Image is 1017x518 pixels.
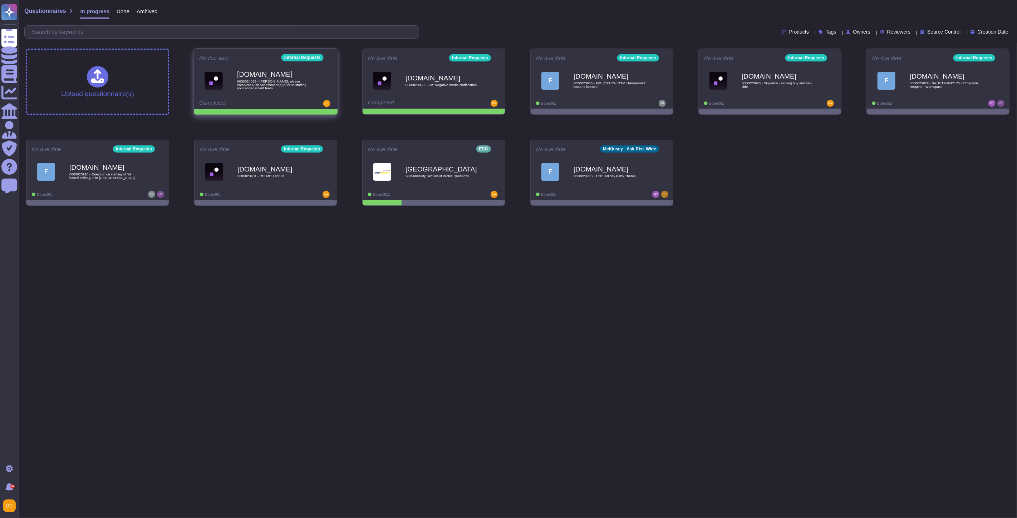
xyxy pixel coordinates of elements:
span: 0000023773 - TOR Holiday Party Theme [574,174,645,178]
div: Internal Requests [281,54,324,61]
div: Completed [368,100,456,107]
b: [DOMAIN_NAME] [742,73,813,80]
span: No due date [368,146,397,152]
span: Done: 0/1 [541,193,556,196]
b: [DOMAIN_NAME] [574,73,645,80]
img: user [491,100,498,107]
img: user [323,100,330,107]
div: McKinsey - Ask Risk Wide [600,145,659,153]
div: Internal Requests [785,54,827,61]
div: Internal Requests [449,54,491,61]
img: Logo [205,71,223,90]
b: [DOMAIN_NAME] [910,73,981,80]
b: [GEOGRAPHIC_DATA] [406,166,477,173]
img: Logo [205,163,223,181]
img: user [323,191,330,198]
b: [DOMAIN_NAME] [574,166,645,173]
span: Creation Date [978,29,1008,34]
img: Logo [373,72,391,90]
span: No due date [872,55,901,61]
span: Owners [853,29,870,34]
span: No due date [199,55,229,60]
span: Done: 0/1 [37,193,52,196]
div: F [541,72,559,90]
div: F [37,163,55,181]
span: Done: 0/1 [877,101,892,105]
span: 0000023918 - Question on staffing of NA based colleague in [GEOGRAPHIC_DATA] [69,173,141,179]
div: 9+ [10,484,15,489]
span: Tags [826,29,836,34]
div: Internal Requests [953,54,995,61]
div: ESG [476,145,491,153]
span: 0000023965 - FW: [EXT]Re: GTM / turnaround lessons learned [574,81,645,88]
img: user [661,191,668,198]
span: Sustainability Section of Profile Questions [406,174,477,178]
span: No due date [200,146,229,152]
span: Source Control [927,29,960,34]
img: user [157,191,164,198]
b: [DOMAIN_NAME] [69,164,141,171]
div: Internal Requests [113,145,155,153]
span: Questionnaires [24,8,66,14]
span: Archived [137,9,157,14]
span: No due date [536,55,565,61]
b: [DOMAIN_NAME] [237,71,309,78]
img: Logo [373,163,391,181]
span: Done: 3/11 [373,193,390,196]
div: F [541,163,559,181]
b: [DOMAIN_NAME] [237,166,309,173]
input: Search by keywords [28,26,419,38]
span: 0000024039 - [PERSON_NAME], please complete Risk Assessment(s) prior to staffing your engagement ... [237,80,309,90]
div: Completed [199,100,288,107]
img: user [827,100,834,107]
span: Reviewers [887,29,910,34]
img: user [491,191,498,198]
span: No due date [704,55,733,61]
img: user [988,100,996,107]
div: Upload questionnaire(s) [61,66,134,97]
img: user [652,191,659,198]
span: 0000023929 - Re: RITM9842178 - Exception Request - Workspace [910,81,981,88]
span: In progress [80,9,109,14]
div: F [878,72,895,90]
span: 0000023883 - FW: Negative media clarification [406,83,477,87]
span: Done: 0/1 [541,101,556,105]
div: Internal Requests [281,145,323,153]
span: Products [789,29,809,34]
span: No due date [536,146,565,152]
span: Done [117,9,129,14]
img: user [148,191,155,198]
div: Internal Requests [617,54,659,61]
span: Done: 0/1 [709,101,724,105]
img: user [997,100,1004,107]
span: No due date [32,146,61,152]
span: 0000023963 - Diligence - serving buy and sell-side [742,81,813,88]
span: Done: 0/1 [205,193,220,196]
span: 0000023901 - RE: MIT Lecture [237,174,309,178]
b: [DOMAIN_NAME] [406,75,477,81]
img: user [3,499,16,512]
button: user [1,498,21,514]
img: Logo [709,72,727,90]
span: No due date [368,55,397,61]
img: user [659,100,666,107]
